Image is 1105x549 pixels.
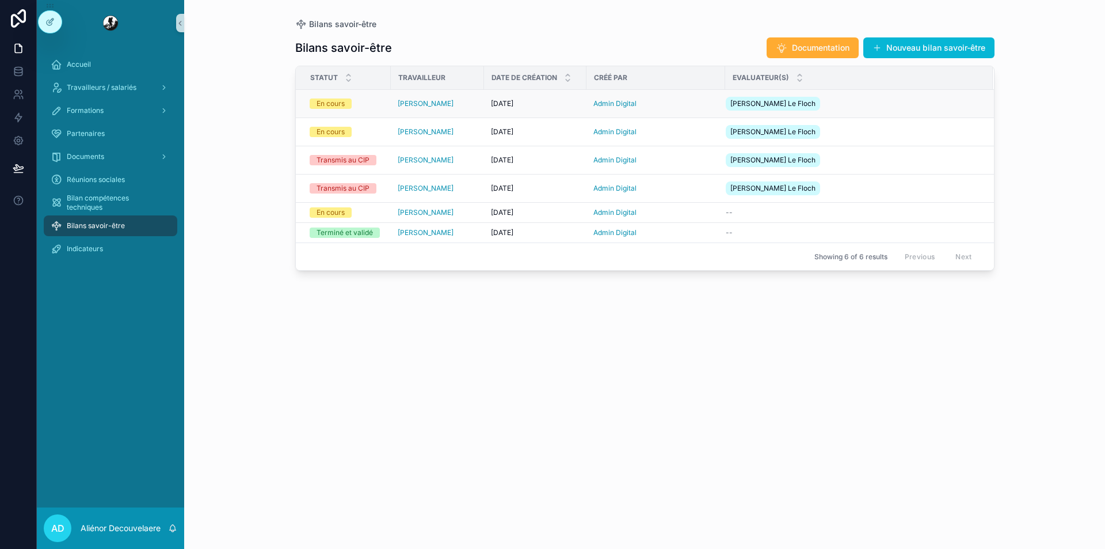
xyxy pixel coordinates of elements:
a: [DATE] [491,184,580,193]
a: Admin Digital [593,99,718,108]
h1: Bilans savoir-être [295,40,392,56]
span: [PERSON_NAME] Le Floch [730,156,816,165]
a: [PERSON_NAME] [398,156,477,165]
a: [PERSON_NAME] [398,184,454,193]
a: [PERSON_NAME] [398,184,477,193]
a: Admin Digital [593,127,637,137]
a: [PERSON_NAME] [398,208,477,217]
div: scrollable content [37,46,184,508]
a: [DATE] [491,208,580,217]
a: En cours [310,127,384,137]
span: Bilan compétences techniques [67,194,166,212]
a: Admin Digital [593,208,637,217]
div: Terminé et validé [317,228,373,238]
a: Admin Digital [593,208,718,217]
a: Transmis au CIP [310,155,384,165]
a: Transmis au CIP [310,183,384,194]
a: Documents [44,146,177,167]
a: En cours [310,207,384,218]
span: [DATE] [491,228,513,237]
a: [PERSON_NAME] Le Floch [726,94,979,113]
a: Bilan compétences techniques [44,192,177,213]
span: Travailleurs / salariés [67,83,136,92]
a: [PERSON_NAME] Le Floch [726,179,979,198]
span: [DATE] [491,156,513,165]
a: [PERSON_NAME] [398,208,454,217]
span: [DATE] [491,127,513,137]
span: [PERSON_NAME] Le Floch [730,127,816,137]
span: [PERSON_NAME] Le Floch [730,99,816,108]
button: Nouveau bilan savoir-être [863,37,995,58]
span: Evaluateur(s) [733,73,789,82]
span: Formations [67,106,104,115]
a: Admin Digital [593,127,718,137]
div: En cours [317,207,345,218]
a: Travailleurs / salariés [44,77,177,98]
span: Showing 6 of 6 results [814,252,887,262]
span: Documentation [792,42,849,54]
button: Documentation [767,37,859,58]
a: Formations [44,100,177,121]
a: Admin Digital [593,156,718,165]
p: Aliénor Decouvelaere [81,523,161,534]
span: [DATE] [491,99,513,108]
a: [DATE] [491,228,580,237]
span: -- [726,228,733,237]
a: Admin Digital [593,99,637,108]
span: Partenaires [67,129,105,138]
span: Accueil [67,60,91,69]
span: Date de création [491,73,557,82]
a: [PERSON_NAME] Le Floch [726,151,979,169]
span: Documents [67,152,104,161]
a: [DATE] [491,156,580,165]
a: Bilans savoir-être [44,215,177,236]
span: AD [51,521,64,535]
a: Terminé et validé [310,228,384,238]
a: Réunions sociales [44,169,177,190]
span: Statut [310,73,338,82]
a: Admin Digital [593,156,637,165]
a: [PERSON_NAME] [398,99,454,108]
a: [PERSON_NAME] [398,228,477,237]
span: Admin Digital [593,228,637,237]
a: Admin Digital [593,184,637,193]
a: Indicateurs [44,238,177,259]
span: Bilans savoir-être [309,18,376,30]
span: [DATE] [491,208,513,217]
a: Partenaires [44,123,177,144]
a: [PERSON_NAME] [398,156,454,165]
div: Transmis au CIP [317,155,369,165]
span: Réunions sociales [67,175,125,184]
span: Travailleur [398,73,445,82]
a: [PERSON_NAME] [398,127,454,137]
span: [PERSON_NAME] Le Floch [730,184,816,193]
span: -- [726,208,733,217]
span: Créé par [594,73,627,82]
a: -- [726,228,979,237]
a: Admin Digital [593,228,718,237]
a: -- [726,208,979,217]
a: [PERSON_NAME] [398,99,477,108]
div: En cours [317,99,345,109]
a: [PERSON_NAME] [398,228,454,237]
a: [DATE] [491,127,580,137]
a: [DATE] [491,99,580,108]
img: App logo [101,14,120,32]
a: [PERSON_NAME] [398,127,477,137]
a: Bilans savoir-être [295,18,376,30]
span: Indicateurs [67,244,103,253]
span: Bilans savoir-être [67,221,125,230]
a: [PERSON_NAME] Le Floch [726,123,979,141]
span: [DATE] [491,184,513,193]
a: En cours [310,99,384,109]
